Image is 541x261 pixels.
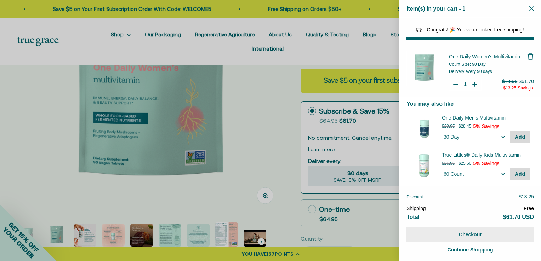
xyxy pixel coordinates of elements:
[510,131,530,143] button: Add
[449,53,527,60] a: One Daily Women's Multivitamin
[462,81,469,88] input: Quantity for One Daily Women's Multivitamin
[406,205,426,211] span: Shipping
[449,69,527,74] div: Delivery every 90 days
[482,161,500,166] span: Savings
[442,160,455,167] p: $26.95
[406,6,461,12] span: Item(s) in your cart -
[406,245,534,254] a: Continue Shopping
[410,114,438,143] img: 30 Day
[527,53,534,60] button: Remove One Daily Women's Multivitamin
[459,160,472,167] p: $25.60
[510,168,530,180] button: Add
[406,195,423,199] span: Discount
[442,123,455,130] p: $29.95
[502,79,517,84] span: $74.95
[519,194,534,199] span: $13.25
[518,86,533,91] span: Savings
[519,79,534,84] span: $61.70
[515,171,525,177] span: Add
[449,54,520,59] span: One Daily Women's Multivitamin
[406,51,442,86] img: One Daily Women&#39;s Multivitamin - 90 Day
[503,86,516,91] span: $13.25
[442,114,530,121] div: One Daily Men's Multivitamin
[515,134,525,140] span: Add
[427,27,524,33] span: Congrats! 🎉 You've unlocked free shipping!
[447,247,493,253] span: Continue Shopping
[473,161,480,166] span: 5%
[462,6,466,12] span: 1
[473,123,480,129] span: 5%
[406,214,420,220] span: Total
[503,214,534,220] span: $61.70 USD
[410,151,438,180] img: 60 Count
[442,151,522,158] span: True Littles® Daily Kids Multivitamin
[415,25,423,34] img: Reward bar icon image
[406,101,454,107] span: You may also like
[524,205,534,211] span: Free
[449,62,485,67] span: Count Size: 90 Day
[442,114,522,121] span: One Daily Men's Multivitamin
[529,5,534,12] button: Close
[406,227,534,242] button: Checkout
[442,151,530,158] div: True Littles® Daily Kids Multivitamin
[482,123,500,129] span: Savings
[459,123,472,130] p: $28.45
